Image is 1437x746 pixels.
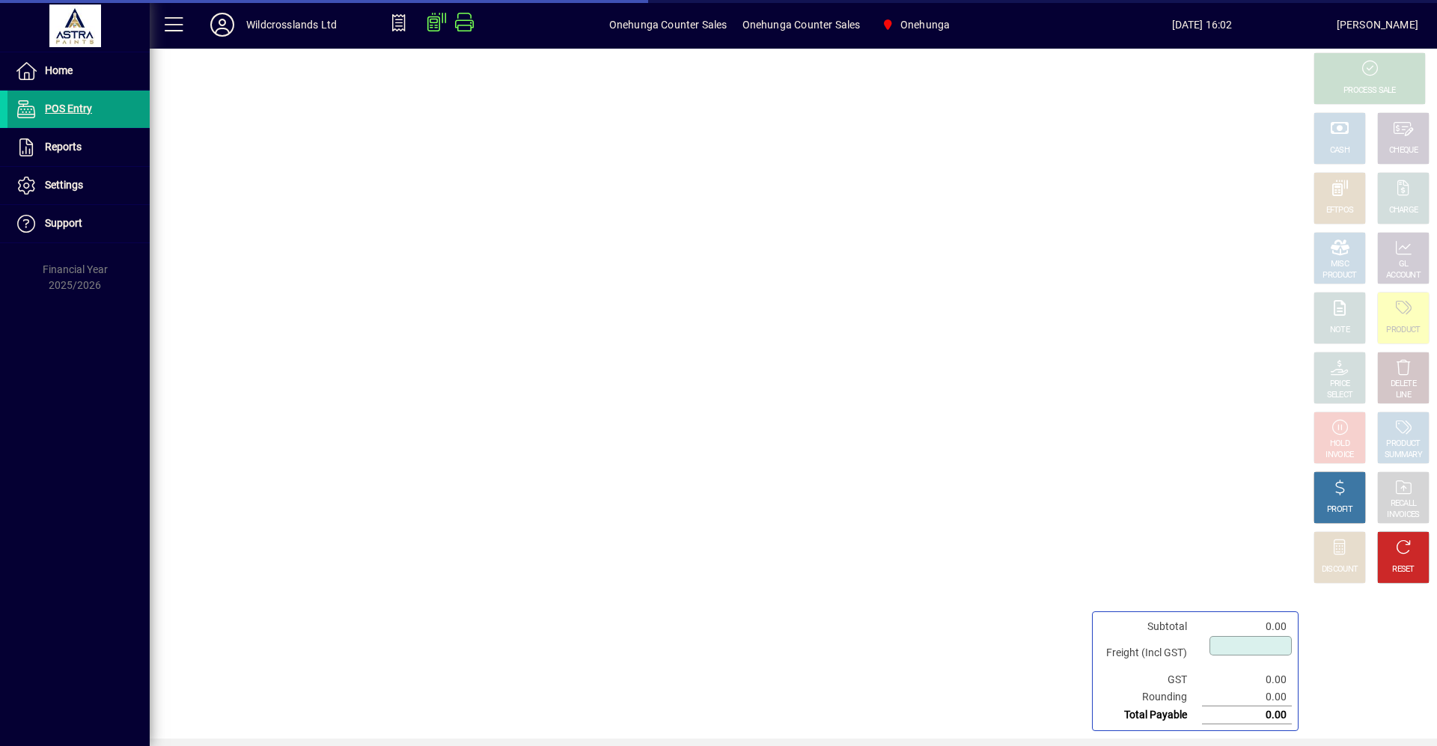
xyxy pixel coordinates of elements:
div: INVOICE [1325,450,1353,461]
div: DELETE [1391,379,1416,390]
div: GL [1399,259,1409,270]
span: Onehunga [875,11,956,38]
span: Home [45,64,73,76]
a: Support [7,205,150,242]
div: CASH [1330,145,1349,156]
span: [DATE] 16:02 [1067,13,1336,37]
div: SUMMARY [1385,450,1422,461]
button: Profile [198,11,246,38]
div: PROCESS SALE [1343,85,1396,97]
div: EFTPOS [1326,205,1354,216]
span: POS Entry [45,103,92,114]
td: Rounding [1099,688,1202,706]
td: 0.00 [1202,618,1292,635]
a: Settings [7,167,150,204]
div: LINE [1396,390,1411,401]
td: Total Payable [1099,706,1202,724]
div: MISC [1331,259,1349,270]
div: DISCOUNT [1322,564,1358,575]
span: Settings [45,179,83,191]
td: 0.00 [1202,671,1292,688]
td: 0.00 [1202,688,1292,706]
div: CHEQUE [1389,145,1418,156]
td: GST [1099,671,1202,688]
td: Freight (Incl GST) [1099,635,1202,671]
div: PRODUCT [1386,438,1420,450]
div: ACCOUNT [1386,270,1421,281]
span: Onehunga [900,13,950,37]
div: Wildcrosslands Ltd [246,13,337,37]
div: HOLD [1330,438,1349,450]
div: [PERSON_NAME] [1337,13,1418,37]
div: CHARGE [1389,205,1418,216]
a: Home [7,52,150,90]
div: PRODUCT [1322,270,1356,281]
div: PROFIT [1327,504,1352,516]
td: Subtotal [1099,618,1202,635]
div: PRICE [1330,379,1350,390]
a: Reports [7,129,150,166]
span: Onehunga Counter Sales [609,13,727,37]
span: Reports [45,141,82,153]
span: Onehunga Counter Sales [742,13,861,37]
div: SELECT [1327,390,1353,401]
td: 0.00 [1202,706,1292,724]
div: RECALL [1391,498,1417,510]
div: INVOICES [1387,510,1419,521]
div: RESET [1392,564,1415,575]
div: NOTE [1330,325,1349,336]
span: Support [45,217,82,229]
div: PRODUCT [1386,325,1420,336]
